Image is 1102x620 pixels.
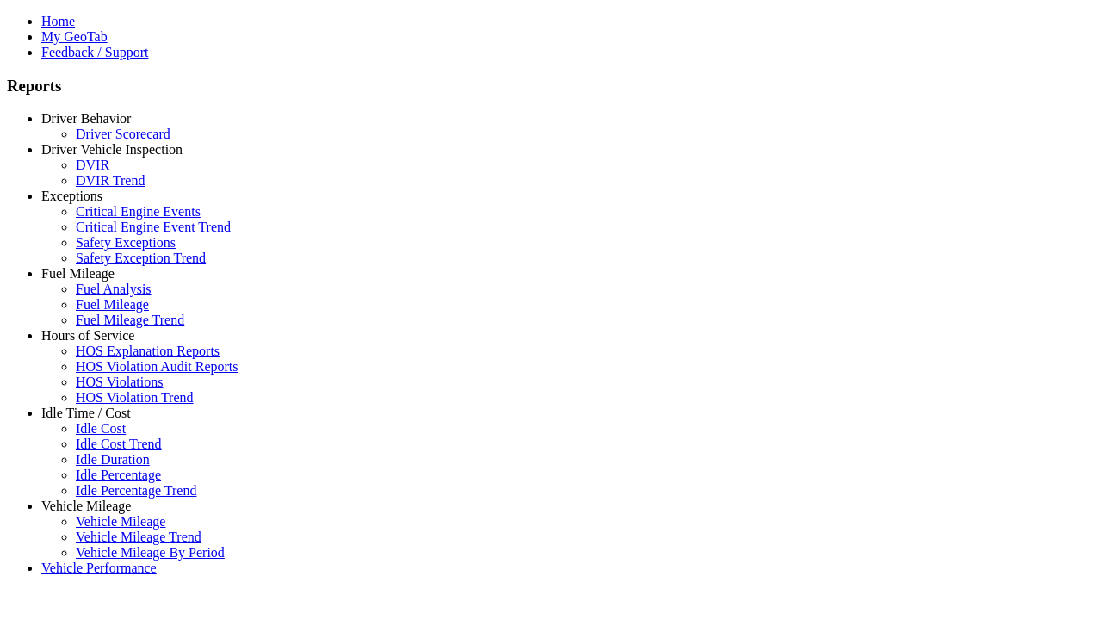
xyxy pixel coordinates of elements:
a: HOS Explanation Reports [76,344,220,358]
h3: Reports [7,77,1095,96]
a: HOS Violations [76,375,163,389]
a: Safety Exception Trend [76,251,206,265]
a: Idle Percentage Trend [76,483,196,498]
a: Vehicle Mileage Trend [76,530,201,544]
a: My GeoTab [41,29,108,44]
a: Feedback / Support [41,45,148,59]
a: Driver Scorecard [76,127,170,141]
a: HOS Violation Trend [76,390,194,405]
a: Vehicle Performance [41,561,157,575]
a: Idle Cost Trend [76,437,162,451]
a: Idle Cost [76,421,126,436]
a: Vehicle Mileage By Period [76,545,225,560]
a: DVIR Trend [76,173,145,188]
a: Fuel Mileage [76,297,149,312]
a: Critical Engine Events [76,204,201,219]
a: Exceptions [41,189,102,203]
a: Fuel Mileage [41,266,115,281]
a: Driver Vehicle Inspection [41,142,183,157]
a: Hours of Service [41,328,134,343]
a: Idle Percentage [76,468,161,482]
a: Driver Behavior [41,111,131,126]
a: Idle Time / Cost [41,406,131,420]
a: HOS Violation Audit Reports [76,359,238,374]
a: Home [41,14,75,28]
a: Critical Engine Event Trend [76,220,231,234]
a: Fuel Analysis [76,282,152,296]
a: Vehicle Mileage [41,499,131,513]
a: Fuel Mileage Trend [76,313,184,327]
a: Vehicle Mileage [76,514,165,529]
a: Idle Duration [76,452,150,467]
a: Safety Exceptions [76,235,176,250]
a: DVIR [76,158,109,172]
